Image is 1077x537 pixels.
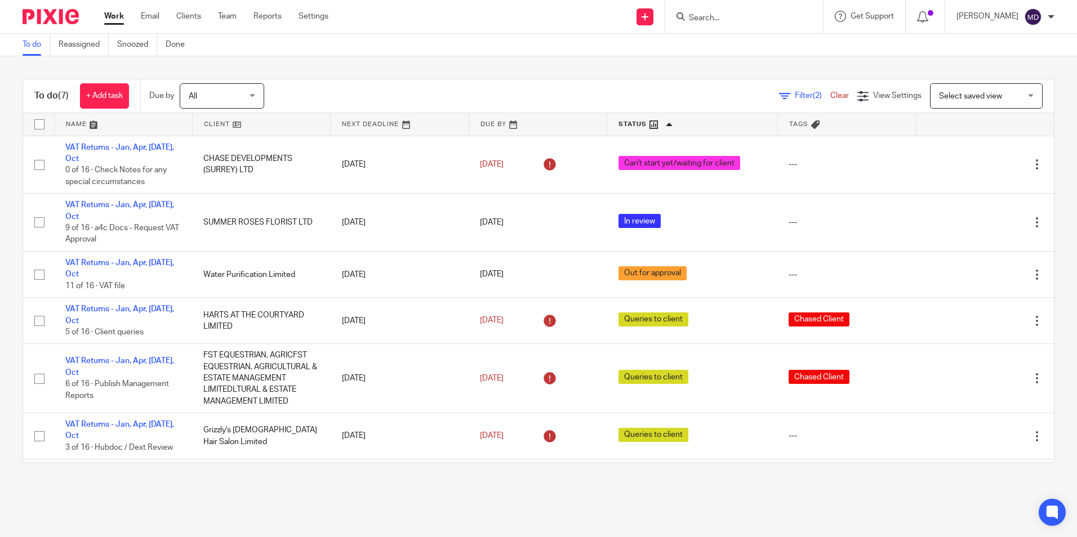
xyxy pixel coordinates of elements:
[851,12,894,20] span: Get Support
[956,11,1018,22] p: [PERSON_NAME]
[65,444,173,451] span: 3 of 16 · Hubdoc / Dext Review
[789,370,849,384] span: Chased Client
[789,159,904,170] div: ---
[23,9,79,24] img: Pixie
[688,14,789,24] input: Search
[65,166,167,186] span: 0 of 16 · Check Notes for any special circumstances
[299,11,328,22] a: Settings
[795,92,830,100] span: Filter
[618,266,687,280] span: Out for approval
[480,218,504,226] span: [DATE]
[65,144,174,163] a: VAT Returns - Jan, Apr, [DATE], Oct
[65,380,169,400] span: 6 of 16 · Publish Management Reports
[618,156,740,170] span: Can't start yet/waiting for client
[789,312,849,326] span: Chased Client
[176,11,201,22] a: Clients
[789,121,808,127] span: Tags
[192,136,330,194] td: CHASE DEVELOPMENTS (SURREY) LTD
[789,269,904,280] div: ---
[480,374,504,382] span: [DATE]
[1024,8,1042,26] img: svg%3E
[34,90,69,102] h1: To do
[331,459,469,517] td: [DATE]
[65,259,174,278] a: VAT Returns - Jan, Apr, [DATE], Oct
[873,92,922,100] span: View Settings
[23,34,50,56] a: To do
[331,252,469,298] td: [DATE]
[65,328,144,336] span: 5 of 16 · Client queries
[65,305,174,324] a: VAT Returns - Jan, Apr, [DATE], Oct
[117,34,157,56] a: Snoozed
[830,92,849,100] a: Clear
[65,201,174,220] a: VAT Returns - Jan, Apr, [DATE], Oct
[331,136,469,194] td: [DATE]
[253,11,282,22] a: Reports
[331,298,469,344] td: [DATE]
[480,317,504,325] span: [DATE]
[192,298,330,344] td: HARTS AT THE COURTYARD LIMITED
[58,91,69,100] span: (7)
[618,370,688,384] span: Queries to client
[59,34,109,56] a: Reassigned
[192,459,330,517] td: [PERSON_NAME]
[166,34,193,56] a: Done
[65,357,174,376] a: VAT Returns - Jan, Apr, [DATE], Oct
[618,214,661,228] span: In review
[192,344,330,413] td: FST EQUESTRIAN, AGRICFST EQUESTRIAN, AGRICULTURAL & ESTATE MANAGEMENT LIMITEDLTURAL & ESTATE MANA...
[192,194,330,252] td: SUMMER ROSES FLORIST LTD
[618,312,688,326] span: Queries to client
[192,413,330,459] td: Grizzly's [DEMOGRAPHIC_DATA] Hair Salon Limited
[480,160,504,168] span: [DATE]
[65,282,125,290] span: 11 of 16 · VAT file
[104,11,124,22] a: Work
[813,92,822,100] span: (2)
[331,413,469,459] td: [DATE]
[192,252,330,298] td: Water Purification Limited
[789,217,904,228] div: ---
[480,271,504,279] span: [DATE]
[618,428,688,442] span: Queries to client
[141,11,159,22] a: Email
[80,83,129,109] a: + Add task
[789,430,904,441] div: ---
[331,344,469,413] td: [DATE]
[939,92,1002,100] span: Select saved view
[65,420,174,440] a: VAT Returns - Jan, Apr, [DATE], Oct
[218,11,237,22] a: Team
[189,92,197,100] span: All
[65,224,179,244] span: 9 of 16 · a4c Docs - Request VAT Approval
[149,90,174,101] p: Due by
[480,432,504,440] span: [DATE]
[331,194,469,252] td: [DATE]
